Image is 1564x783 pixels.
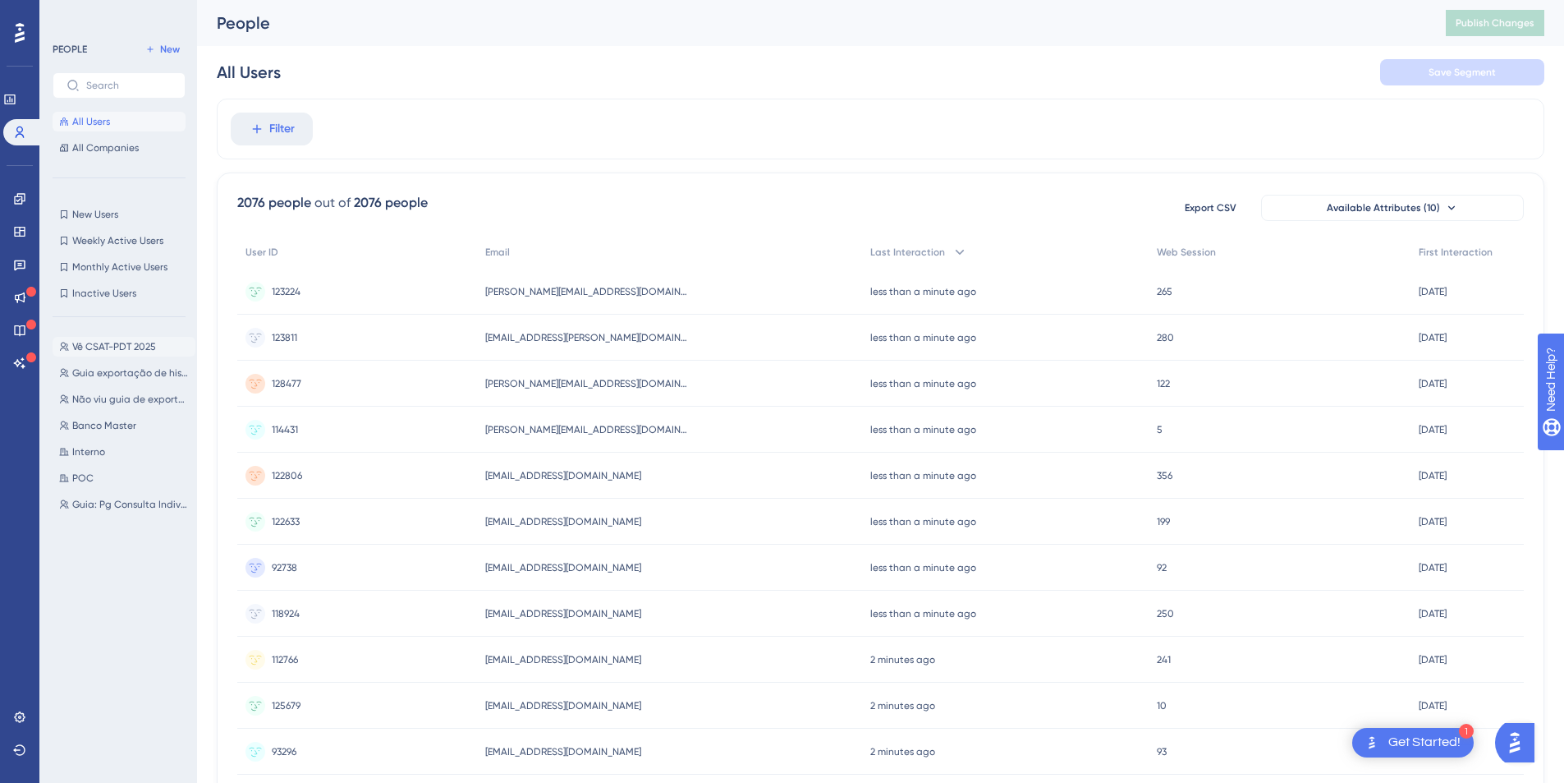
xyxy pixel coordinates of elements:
[870,470,976,481] time: less than a minute ago
[1157,653,1171,666] span: 241
[53,495,195,514] button: Guia: Pg Consulta Individual | [DATE]
[1352,728,1474,758] div: Open Get Started! checklist, remaining modules: 1
[1185,201,1236,214] span: Export CSV
[53,416,195,435] button: Banco Master
[272,653,298,666] span: 112766
[1157,745,1167,758] span: 93
[53,283,186,303] button: Inactive Users
[485,745,641,758] span: [EMAIL_ADDRESS][DOMAIN_NAME]
[272,561,297,574] span: 92738
[485,377,690,390] span: [PERSON_NAME][EMAIL_ADDRESS][DOMAIN_NAME]
[39,4,103,24] span: Need Help?
[53,138,186,158] button: All Companies
[870,654,935,666] time: 2 minutes ago
[485,561,641,574] span: [EMAIL_ADDRESS][DOMAIN_NAME]
[1362,733,1382,753] img: launcher-image-alternative-text
[272,469,302,482] span: 122806
[485,246,510,259] span: Email
[1419,424,1447,435] time: [DATE]
[72,498,189,511] span: Guia: Pg Consulta Individual | [DATE]
[1157,246,1216,259] span: Web Session
[53,205,186,224] button: New Users
[72,366,189,380] span: Guia exportação de historico
[870,424,976,435] time: less than a minute ago
[72,234,163,247] span: Weekly Active Users
[314,193,351,213] div: out of
[870,246,945,259] span: Last Interaction
[1456,16,1534,30] span: Publish Changes
[485,699,641,712] span: [EMAIL_ADDRESS][DOMAIN_NAME]
[1157,423,1163,436] span: 5
[485,423,690,436] span: [PERSON_NAME][EMAIL_ADDRESS][DOMAIN_NAME]
[72,115,110,128] span: All Users
[1419,700,1447,712] time: [DATE]
[1419,516,1447,527] time: [DATE]
[1419,470,1447,481] time: [DATE]
[53,231,186,251] button: Weekly Active Users
[272,607,300,620] span: 118924
[485,285,690,298] span: [PERSON_NAME][EMAIL_ADDRESS][DOMAIN_NAME]
[217,61,281,84] div: All Users
[1169,195,1251,221] button: Export CSV
[272,699,300,712] span: 125679
[1157,285,1172,298] span: 265
[272,285,300,298] span: 123224
[1429,66,1496,79] span: Save Segment
[870,608,976,619] time: less than a minute ago
[72,445,105,458] span: Interno
[272,515,300,528] span: 122633
[53,112,186,131] button: All Users
[72,287,136,300] span: Inactive Users
[354,193,428,213] div: 2076 people
[1419,378,1447,389] time: [DATE]
[1157,377,1170,390] span: 122
[1419,332,1447,343] time: [DATE]
[1157,561,1167,574] span: 92
[485,607,641,620] span: [EMAIL_ADDRESS][DOMAIN_NAME]
[269,119,295,139] span: Filter
[140,39,186,59] button: New
[72,340,156,353] span: Vê CSAT-PDT 2025
[1261,195,1524,221] button: Available Attributes (10)
[1157,469,1172,482] span: 356
[72,393,189,406] span: Não viu guia de exportação
[53,468,195,488] button: POC
[1157,515,1170,528] span: 199
[870,516,976,527] time: less than a minute ago
[485,653,641,666] span: [EMAIL_ADDRESS][DOMAIN_NAME]
[272,331,297,344] span: 123811
[72,208,118,221] span: New Users
[870,332,976,343] time: less than a minute ago
[217,12,1405,35] div: People
[1419,246,1493,259] span: First Interaction
[53,442,195,462] button: Interno
[1327,201,1440,214] span: Available Attributes (10)
[237,193,311,213] div: 2076 people
[1157,699,1167,712] span: 10
[53,363,195,383] button: Guia exportação de historico
[53,337,195,357] button: Vê CSAT-PDT 2025
[1157,607,1174,620] span: 250
[272,745,296,758] span: 93296
[272,423,298,436] span: 114431
[86,80,172,91] input: Search
[231,113,313,145] button: Filter
[485,331,690,344] span: [EMAIL_ADDRESS][PERSON_NAME][DOMAIN_NAME]
[870,700,935,712] time: 2 minutes ago
[160,43,180,56] span: New
[72,141,139,154] span: All Companies
[53,257,186,277] button: Monthly Active Users
[485,469,641,482] span: [EMAIL_ADDRESS][DOMAIN_NAME]
[72,419,136,432] span: Banco Master
[1157,331,1174,344] span: 280
[53,43,87,56] div: PEOPLE
[245,246,278,259] span: User ID
[1459,724,1474,739] div: 1
[53,389,195,409] button: Não viu guia de exportação
[870,286,976,297] time: less than a minute ago
[870,378,976,389] time: less than a minute ago
[1380,59,1544,85] button: Save Segment
[485,515,641,528] span: [EMAIL_ADDRESS][DOMAIN_NAME]
[870,562,976,573] time: less than a minute ago
[1419,286,1447,297] time: [DATE]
